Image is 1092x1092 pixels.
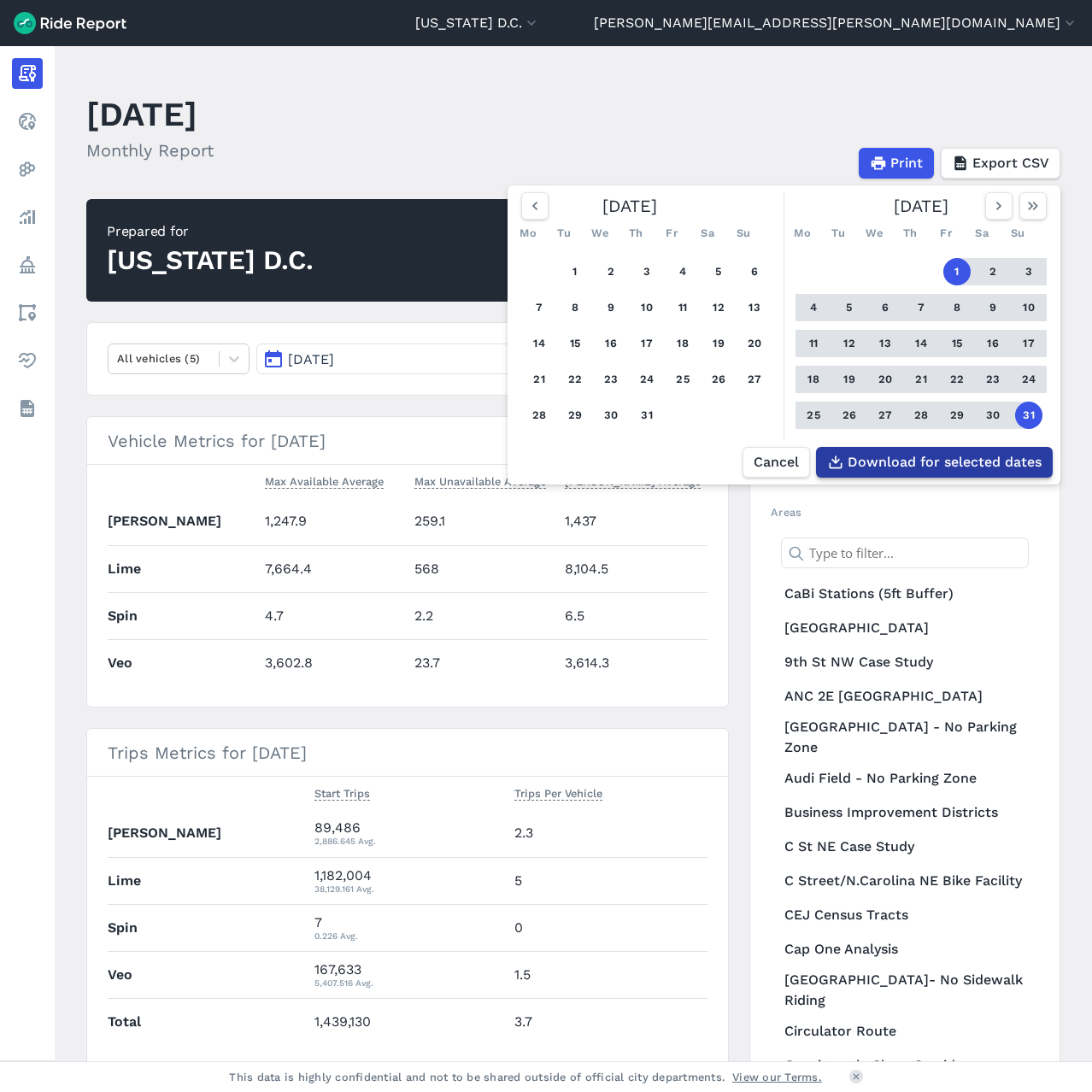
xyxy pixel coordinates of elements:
span: Export CSV [972,153,1049,173]
button: 2 [979,258,1007,285]
span: Max Unavailable Average [414,472,546,489]
td: 568 [408,545,558,592]
a: CaBi Stations (5ft Buffer) [774,577,1039,611]
div: Su [730,220,757,247]
button: 20 [741,330,768,357]
a: Areas [12,297,43,328]
td: 259.1 [408,498,558,545]
button: 9 [597,294,625,321]
button: 6 [741,258,768,285]
div: Sa [968,220,995,247]
td: 1,247.9 [258,498,408,545]
button: 7 [907,294,935,321]
button: 31 [633,402,660,429]
h3: Vehicle Metrics for [DATE] [87,417,728,465]
button: 5 [705,258,732,285]
button: 17 [633,330,660,357]
td: 3.7 [508,998,707,1045]
button: 16 [979,330,1007,357]
th: Lime [108,545,258,592]
td: 2.2 [408,592,558,639]
button: 14 [907,330,935,357]
button: 30 [979,402,1007,429]
button: 8 [943,294,971,321]
h2: Monthly Report [86,138,214,163]
button: 14 [525,330,553,357]
button: 24 [633,366,660,393]
a: 9th St NW Case Study [774,645,1039,679]
a: C St NE Case Study [774,830,1039,864]
button: 27 [741,366,768,393]
th: Lime [108,857,308,904]
div: Tu [550,220,578,247]
div: 0.226 Avg. [314,928,501,943]
div: Prepared for [107,221,313,242]
th: Veo [108,951,308,998]
input: Type to filter... [781,537,1029,568]
h2: Areas [771,504,1039,520]
a: [GEOGRAPHIC_DATA] [774,611,1039,645]
div: Tu [825,220,852,247]
button: 1 [561,258,589,285]
button: Cancel [743,447,810,478]
button: 18 [669,330,696,357]
div: [US_STATE] D.C. [107,242,313,279]
div: Mo [789,220,816,247]
td: 1,437 [558,498,708,545]
button: 21 [907,366,935,393]
div: [DATE] [789,192,1054,220]
button: 4 [669,258,696,285]
a: CEJ Census Tracts [774,898,1039,932]
button: 22 [943,366,971,393]
td: 1.5 [508,951,707,998]
th: Veo [108,639,258,686]
button: 19 [836,366,863,393]
button: 28 [907,402,935,429]
button: 20 [872,366,899,393]
button: 16 [597,330,625,357]
a: C Street/N.Carolina NE Bike Facility [774,864,1039,898]
span: Trips Per Vehicle [514,784,602,801]
button: 30 [597,402,625,429]
button: 13 [741,294,768,321]
button: 1 [943,258,971,285]
button: 4 [800,294,827,321]
td: 4.7 [258,592,408,639]
button: Download for selected dates [816,447,1053,478]
div: 7 [314,913,501,943]
button: [PERSON_NAME][EMAIL_ADDRESS][PERSON_NAME][DOMAIN_NAME] [594,13,1078,33]
button: 11 [800,330,827,357]
a: [GEOGRAPHIC_DATA] - No Parking Zone [774,713,1039,761]
td: 0 [508,904,707,951]
button: 15 [943,330,971,357]
th: [PERSON_NAME] [108,498,258,545]
td: 23.7 [408,639,558,686]
button: 25 [800,402,827,429]
div: 2,886.645 Avg. [314,833,501,848]
a: Policy [12,250,43,280]
button: 18 [800,366,827,393]
a: View our Terms. [732,1069,822,1085]
td: 3,614.3 [558,639,708,686]
button: Max Unavailable Average [414,472,546,492]
div: 5,407.516 Avg. [314,975,501,990]
div: Mo [514,220,542,247]
img: Ride Report [14,12,126,34]
button: 3 [1015,258,1042,285]
span: Print [890,153,923,173]
button: 9 [979,294,1007,321]
button: 13 [872,330,899,357]
a: Health [12,345,43,376]
button: 31 [1015,402,1042,429]
h3: Trips Metrics for [DATE] [87,729,728,777]
button: 8 [561,294,589,321]
h1: [DATE] [86,91,214,138]
a: Heatmaps [12,154,43,185]
div: We [586,220,614,247]
button: 3 [633,258,660,285]
button: Print [859,148,934,179]
span: Max Available Average [265,472,384,489]
button: 26 [705,366,732,393]
th: Total [108,998,308,1045]
button: 10 [633,294,660,321]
